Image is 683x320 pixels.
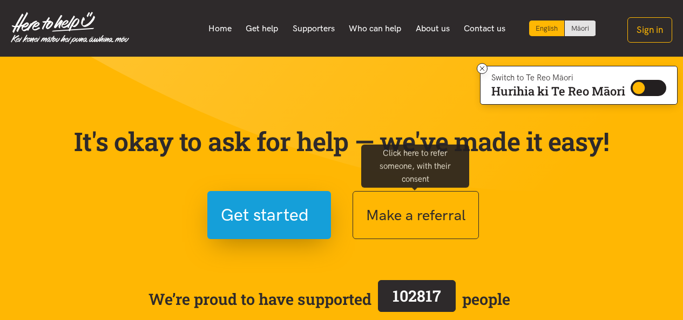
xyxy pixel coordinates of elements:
[393,285,441,306] span: 102817
[529,21,565,36] div: Current language
[72,126,612,157] p: It's okay to ask for help — we've made it easy!
[201,17,239,40] a: Home
[627,17,672,43] button: Sign in
[239,17,286,40] a: Get help
[457,17,513,40] a: Contact us
[221,201,309,229] span: Get started
[371,278,462,320] a: 102817
[409,17,457,40] a: About us
[11,12,129,44] img: Home
[148,278,510,320] span: We’re proud to have supported people
[361,144,469,187] div: Click here to refer someone, with their consent
[529,21,596,36] div: Language toggle
[285,17,342,40] a: Supporters
[207,191,331,239] button: Get started
[565,21,596,36] a: Switch to Te Reo Māori
[491,74,625,81] p: Switch to Te Reo Māori
[491,86,625,96] p: Hurihia ki Te Reo Māori
[353,191,479,239] button: Make a referral
[342,17,409,40] a: Who can help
